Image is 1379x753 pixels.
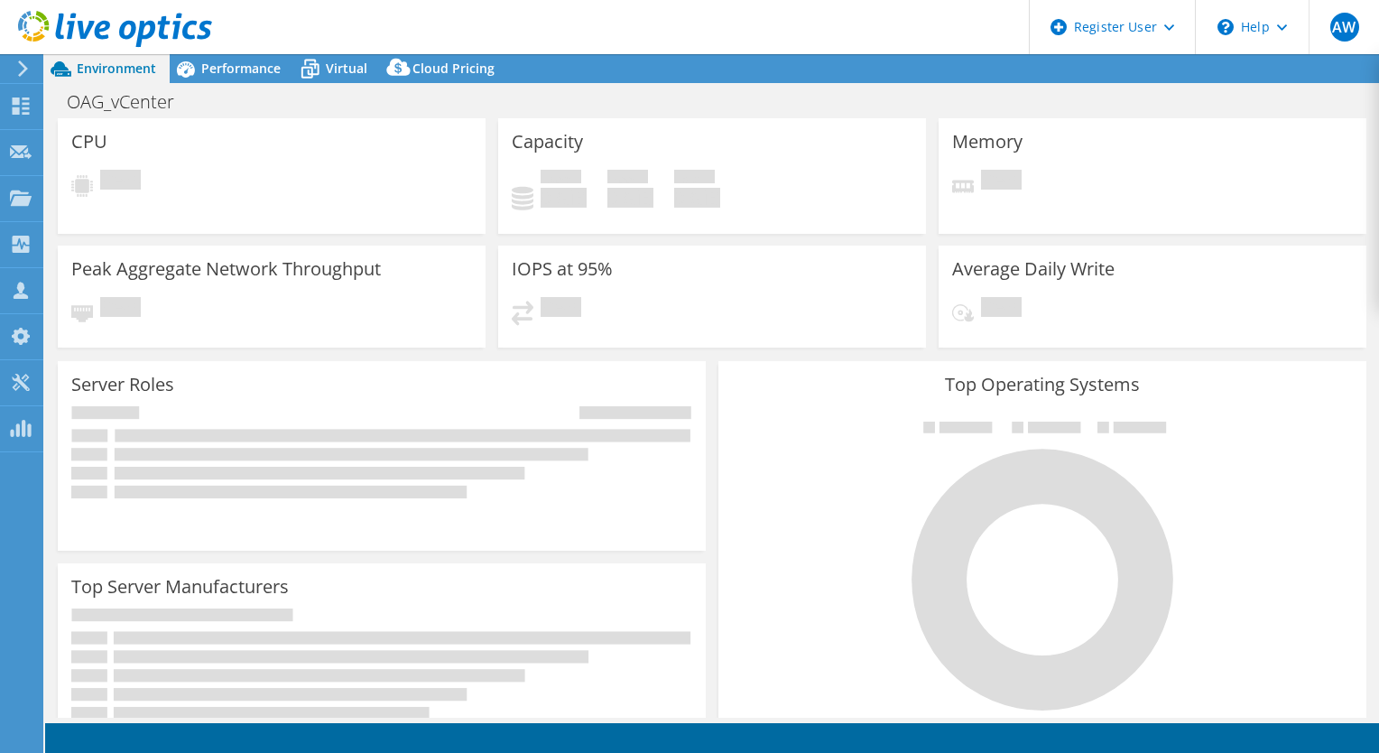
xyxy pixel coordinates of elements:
[607,188,653,208] h4: 0 GiB
[71,577,289,597] h3: Top Server Manufacturers
[100,297,141,321] span: Pending
[412,60,495,77] span: Cloud Pricing
[512,259,613,279] h3: IOPS at 95%
[952,132,1023,152] h3: Memory
[1330,13,1359,42] span: AW
[541,297,581,321] span: Pending
[512,132,583,152] h3: Capacity
[326,60,367,77] span: Virtual
[71,259,381,279] h3: Peak Aggregate Network Throughput
[541,188,587,208] h4: 0 GiB
[981,170,1022,194] span: Pending
[201,60,281,77] span: Performance
[59,92,202,112] h1: OAG_vCenter
[541,170,581,188] span: Used
[607,170,648,188] span: Free
[732,375,1353,395] h3: Top Operating Systems
[952,259,1115,279] h3: Average Daily Write
[100,170,141,194] span: Pending
[71,132,107,152] h3: CPU
[71,375,174,395] h3: Server Roles
[981,297,1022,321] span: Pending
[77,60,156,77] span: Environment
[1217,19,1234,35] svg: \n
[674,170,715,188] span: Total
[674,188,720,208] h4: 0 GiB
